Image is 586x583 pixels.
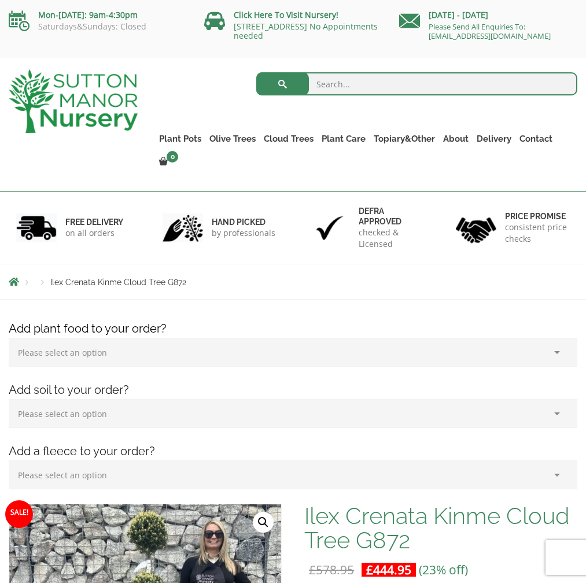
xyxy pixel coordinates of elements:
[366,562,373,578] span: £
[309,562,316,578] span: £
[167,151,178,163] span: 0
[359,227,423,250] p: checked & Licensed
[473,131,515,147] a: Delivery
[50,278,186,287] span: Ilex Crenata Kinme Cloud Tree G872
[9,22,187,31] p: Saturdays&Sundays: Closed
[253,512,274,533] a: View full-screen image gallery
[505,211,570,222] h6: Price promise
[9,69,138,133] img: logo
[9,8,187,22] p: Mon-[DATE]: 9am-4:30pm
[399,8,577,22] p: [DATE] - [DATE]
[505,222,570,245] p: consistent price checks
[309,562,354,578] bdi: 578.95
[212,227,275,239] p: by professionals
[429,21,551,41] a: Please Send All Enquiries To: [EMAIL_ADDRESS][DOMAIN_NAME]
[234,9,338,20] a: Click Here To Visit Nursery!
[318,131,370,147] a: Plant Care
[439,131,473,147] a: About
[234,21,378,41] a: [STREET_ADDRESS] No Appointments needed
[260,131,318,147] a: Cloud Trees
[256,72,577,95] input: Search...
[65,217,123,227] h6: FREE DELIVERY
[366,562,411,578] bdi: 444.95
[515,131,556,147] a: Contact
[65,227,123,239] p: on all orders
[456,210,496,245] img: 4.jpg
[155,131,205,147] a: Plant Pots
[155,154,182,170] a: 0
[309,213,350,243] img: 3.jpg
[370,131,439,147] a: Topiary&Other
[9,277,577,286] nav: Breadcrumbs
[163,213,203,243] img: 2.jpg
[419,562,468,578] span: (23% off)
[304,504,577,552] h1: Ilex Crenata Kinme Cloud Tree G872
[212,217,275,227] h6: hand picked
[359,206,423,227] h6: Defra approved
[5,500,33,528] span: Sale!
[16,213,57,243] img: 1.jpg
[205,131,260,147] a: Olive Trees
